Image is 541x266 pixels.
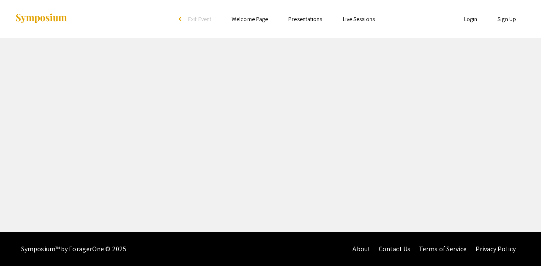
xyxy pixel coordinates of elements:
[288,15,322,23] a: Presentations
[232,15,268,23] a: Welcome Page
[475,245,516,253] a: Privacy Policy
[464,15,478,23] a: Login
[497,15,516,23] a: Sign Up
[352,245,370,253] a: About
[179,16,184,21] div: arrow_back_ios
[379,245,410,253] a: Contact Us
[15,13,68,24] img: Symposium by ForagerOne
[343,15,375,23] a: Live Sessions
[21,232,126,266] div: Symposium™ by ForagerOne © 2025
[188,15,211,23] span: Exit Event
[419,245,467,253] a: Terms of Service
